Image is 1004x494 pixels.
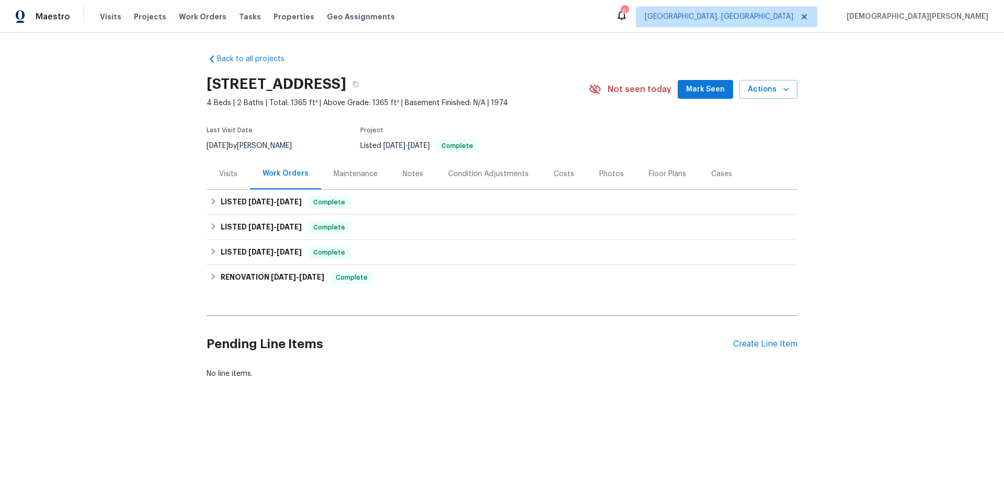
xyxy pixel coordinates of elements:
[263,168,309,179] div: Work Orders
[277,248,302,256] span: [DATE]
[239,13,261,20] span: Tasks
[248,198,273,205] span: [DATE]
[360,127,383,133] span: Project
[207,140,304,152] div: by [PERSON_NAME]
[678,80,733,99] button: Mark Seen
[248,223,302,231] span: -
[599,169,624,179] div: Photos
[207,265,797,290] div: RENOVATION [DATE]-[DATE]Complete
[207,215,797,240] div: LISTED [DATE]-[DATE]Complete
[248,198,302,205] span: -
[221,246,302,259] h6: LISTED
[271,273,324,281] span: -
[437,143,477,149] span: Complete
[207,240,797,265] div: LISTED [DATE]-[DATE]Complete
[207,190,797,215] div: LISTED [DATE]-[DATE]Complete
[221,221,302,234] h6: LISTED
[408,142,430,150] span: [DATE]
[248,248,302,256] span: -
[649,169,686,179] div: Floor Plans
[100,12,121,22] span: Visits
[221,271,324,284] h6: RENOVATION
[360,142,478,150] span: Listed
[334,169,378,179] div: Maintenance
[645,12,793,22] span: [GEOGRAPHIC_DATA], [GEOGRAPHIC_DATA]
[221,196,302,209] h6: LISTED
[36,12,70,22] span: Maestro
[219,169,237,179] div: Visits
[299,273,324,281] span: [DATE]
[273,12,314,22] span: Properties
[327,12,395,22] span: Geo Assignments
[207,369,797,379] div: No line items.
[134,12,166,22] span: Projects
[686,83,725,96] span: Mark Seen
[332,272,372,283] span: Complete
[621,6,628,17] div: 6
[733,339,797,349] div: Create Line Item
[383,142,405,150] span: [DATE]
[248,223,273,231] span: [DATE]
[207,320,733,369] h2: Pending Line Items
[207,142,229,150] span: [DATE]
[842,12,988,22] span: [DEMOGRAPHIC_DATA][PERSON_NAME]
[309,197,349,208] span: Complete
[248,248,273,256] span: [DATE]
[207,127,253,133] span: Last Visit Date
[309,247,349,258] span: Complete
[179,12,226,22] span: Work Orders
[403,169,423,179] div: Notes
[346,75,365,94] button: Copy Address
[748,83,789,96] span: Actions
[309,222,349,233] span: Complete
[608,84,671,95] span: Not seen today
[739,80,797,99] button: Actions
[207,54,307,64] a: Back to all projects
[207,79,346,89] h2: [STREET_ADDRESS]
[448,169,529,179] div: Condition Adjustments
[277,198,302,205] span: [DATE]
[277,223,302,231] span: [DATE]
[207,98,589,108] span: 4 Beds | 2 Baths | Total: 1365 ft² | Above Grade: 1365 ft² | Basement Finished: N/A | 1974
[711,169,732,179] div: Cases
[554,169,574,179] div: Costs
[271,273,296,281] span: [DATE]
[383,142,430,150] span: -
